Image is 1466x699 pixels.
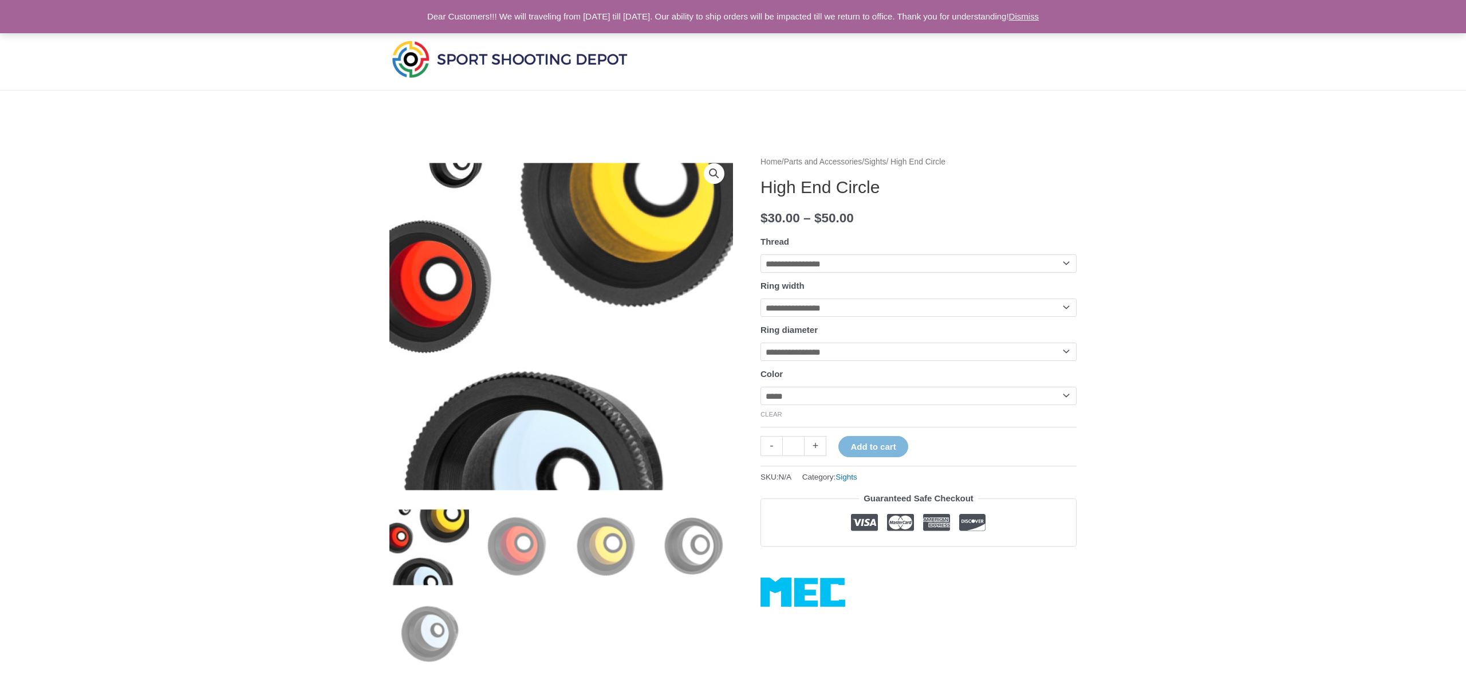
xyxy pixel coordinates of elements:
[389,155,733,498] img: High End Circle
[760,436,782,456] a: -
[653,507,733,587] img: High End Circle - Image 4
[864,158,886,166] a: Sights
[760,158,782,166] a: Home
[704,163,724,184] a: View full-screen image gallery
[836,473,857,481] a: Sights
[760,325,818,335] label: Ring diameter
[389,507,469,587] img: High End Circle
[814,211,854,225] bdi: 50.00
[803,211,811,225] span: –
[760,470,791,484] span: SKU:
[838,436,908,457] button: Add to cart
[779,473,792,481] span: N/A
[760,411,782,418] a: Clear options
[814,211,822,225] span: $
[760,369,783,379] label: Color
[760,555,1077,569] iframe: Customer reviews powered by Trustpilot
[784,158,862,166] a: Parts and Accessories
[782,436,805,456] input: Product quantity
[389,38,630,80] img: Sport Shooting Depot
[760,177,1077,198] h1: High End Circle
[760,237,789,246] label: Thread
[760,211,800,225] bdi: 30.00
[760,211,768,225] span: $
[859,490,978,506] legend: Guaranteed Safe Checkout
[478,507,557,587] img: High End Circle - Image 2
[805,436,826,456] a: +
[1009,11,1039,21] a: Dismiss
[760,578,845,607] a: MEC
[802,470,857,484] span: Category:
[760,155,1077,170] nav: Breadcrumb
[566,507,645,587] img: High End Circle - Image 3
[389,595,469,675] img: High End Circle - Image 5
[760,281,805,290] label: Ring width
